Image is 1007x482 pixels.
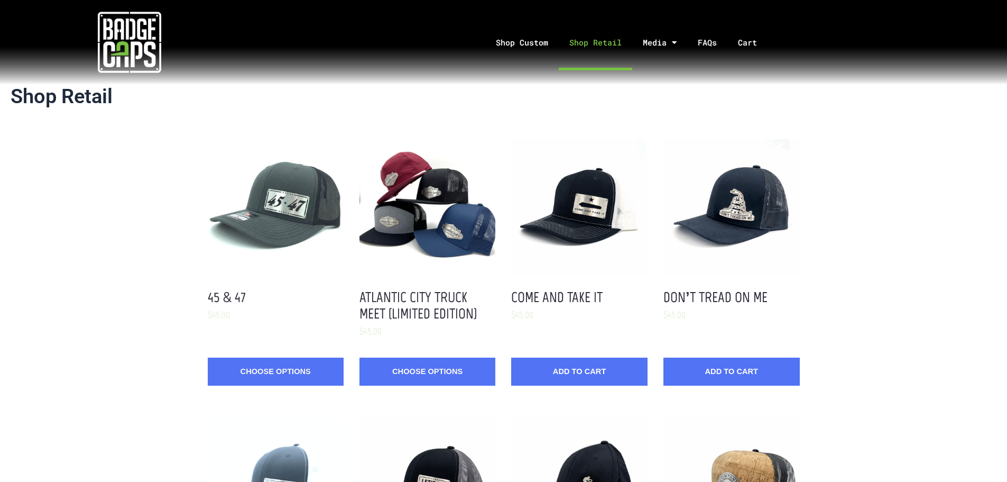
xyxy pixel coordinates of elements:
a: Choose Options [208,358,344,386]
button: Add to Cart [663,358,799,386]
a: Atlantic City Truck Meet (Limited Edition) [359,288,477,322]
button: Atlantic City Truck Meet Hat Options [359,139,495,275]
a: Come and Take It [511,288,603,306]
span: $45.00 [359,325,382,337]
a: Choose Options [359,358,495,386]
h1: Shop Retail [11,85,996,109]
nav: Menu [258,15,1007,70]
span: $45.00 [511,309,533,321]
button: Add to Cart [511,358,647,386]
a: 45 & 47 [208,288,246,306]
span: $45.00 [663,309,686,321]
a: FAQs [687,15,727,70]
a: Shop Custom [485,15,559,70]
a: Cart [727,15,781,70]
img: badgecaps white logo with green acccent [98,11,161,74]
span: $45.00 [208,309,230,321]
a: Don’t Tread on Me [663,288,768,306]
a: Media [632,15,687,70]
a: Shop Retail [559,15,632,70]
